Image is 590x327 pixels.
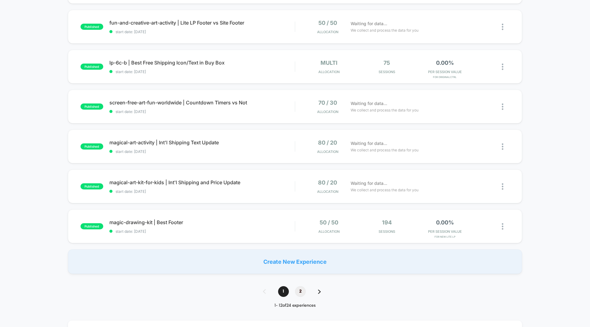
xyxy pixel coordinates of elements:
span: 50 / 50 [318,20,337,26]
span: published [81,223,103,229]
span: We collect and process the data for you [351,107,419,113]
span: 80 / 20 [318,179,337,186]
img: close [502,103,503,110]
span: 194 [382,219,392,226]
span: published [81,183,103,189]
span: Waiting for data... [351,140,387,147]
span: published [81,24,103,30]
span: Allocation [317,110,338,114]
span: start date: [DATE] [109,229,295,234]
span: start date: [DATE] [109,189,295,194]
img: close [502,24,503,30]
span: Sessions [360,70,415,74]
div: 1 - 12 of 24 experiences [257,303,333,308]
img: close [502,183,503,190]
span: published [81,64,103,70]
span: start date: [DATE] [109,149,295,154]
span: fun-and-creative-art-activity | Lite LP Footer vs Site Footer [109,20,295,26]
span: Waiting for data... [351,180,387,187]
span: 0.00% [436,219,454,226]
span: 50 / 50 [320,219,338,226]
img: close [502,64,503,70]
span: 75 [383,60,390,66]
span: magic-drawing-kit | Best Footer [109,219,295,225]
span: 1 [278,286,289,297]
span: Waiting for data... [351,100,387,107]
span: We collect and process the data for you [351,147,419,153]
span: 0.00% [436,60,454,66]
span: lp-6c-b | Best Free Shipping Icon/Text in Buy Box [109,60,295,66]
span: PER SESSION VALUE [417,70,472,74]
span: screen-free-art-fun-worldwide | Countdown Timers vs Not [109,99,295,106]
span: Allocation [317,150,338,154]
span: PER SESSION VALUE [417,229,472,234]
span: Allocation [318,229,340,234]
span: 80 / 20 [318,139,337,146]
span: magical-art-activity | Int'l Shipping Text Update [109,139,295,146]
img: close [502,143,503,150]
span: Waiting for data... [351,20,387,27]
span: Allocation [317,189,338,194]
span: multi [321,60,337,66]
span: Allocation [317,30,338,34]
span: We collect and process the data for you [351,27,419,33]
span: published [81,103,103,110]
span: published [81,143,103,150]
span: Allocation [318,70,340,74]
div: Create New Experience [68,249,522,274]
span: Sessions [360,229,415,234]
img: close [502,223,503,230]
span: 70 / 30 [318,99,337,106]
span: for OriginalCtrl [417,76,472,79]
span: for New Lite LP [417,235,472,238]
span: 2 [295,286,306,297]
span: start date: [DATE] [109,109,295,114]
span: magical-art-kit-for-kids | Int'l Shipping and Price Update [109,179,295,185]
span: We collect and process the data for you [351,187,419,193]
span: start date: [DATE] [109,29,295,34]
span: start date: [DATE] [109,69,295,74]
img: pagination forward [318,290,321,294]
